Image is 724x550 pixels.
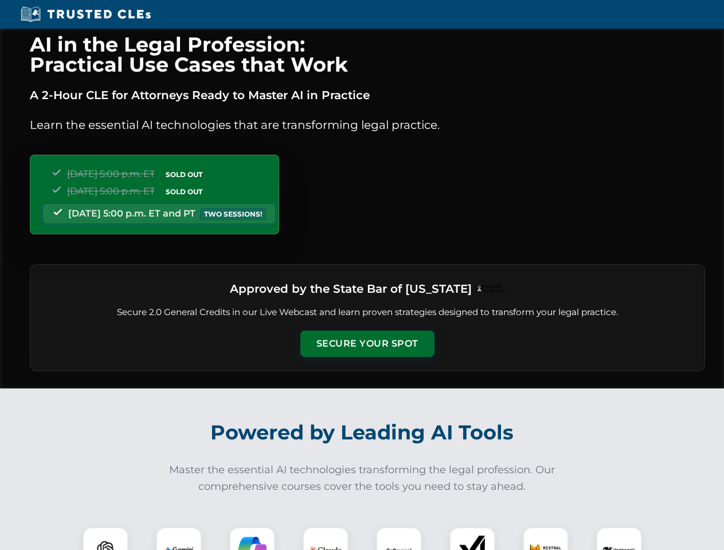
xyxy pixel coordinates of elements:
[67,186,155,197] span: [DATE] 5:00 p.m. ET
[162,186,206,198] span: SOLD OUT
[44,306,691,319] p: Secure 2.0 General Credits in our Live Webcast and learn proven strategies designed to transform ...
[230,278,472,299] h3: Approved by the State Bar of [US_STATE]
[17,6,154,23] img: Trusted CLEs
[476,285,505,293] img: Logo
[30,86,705,104] p: A 2-Hour CLE for Attorneys Ready to Master AI in Practice
[67,168,155,179] span: [DATE] 5:00 p.m. ET
[30,116,705,134] p: Learn the essential AI technologies that are transforming legal practice.
[162,168,206,180] span: SOLD OUT
[30,34,705,74] h1: AI in the Legal Profession: Practical Use Cases that Work
[162,462,563,495] p: Master the essential AI technologies transforming the legal profession. Our comprehensive courses...
[300,331,435,357] button: Secure Your Spot
[45,412,680,453] h2: Powered by Leading AI Tools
